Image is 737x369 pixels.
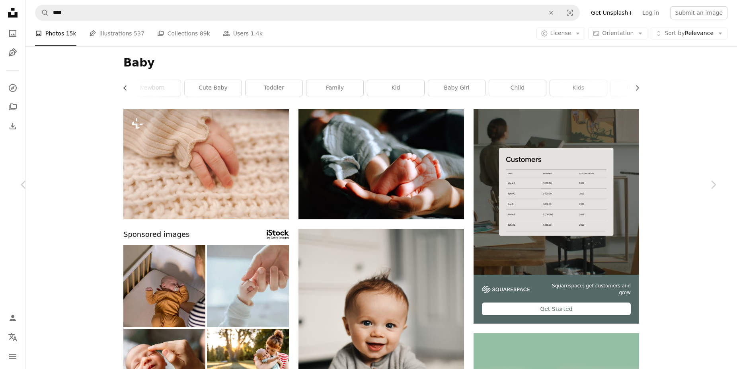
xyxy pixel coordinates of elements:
[550,80,607,96] a: kids
[123,56,639,70] h1: Baby
[35,5,580,21] form: Find visuals sitewide
[185,80,242,96] a: cute baby
[207,245,289,327] img: Close-up little hand of child baby holding hand of mother, A newborn holds on to mom's, dad's fin...
[665,29,714,37] span: Relevance
[665,30,684,36] span: Sort by
[123,229,189,240] span: Sponsored images
[428,80,485,96] a: baby girl
[298,160,464,168] a: person holding baby feet
[482,286,530,293] img: file-1747939142011-51e5cc87e3c9
[157,21,210,46] a: Collections 89k
[482,303,631,315] div: Get Started
[5,80,21,96] a: Explore
[123,245,205,327] img: Taking A Sleepy Baby To Bed
[5,310,21,326] a: Log in / Sign up
[298,109,464,219] img: person holding baby feet
[250,29,262,38] span: 1.4k
[489,80,546,96] a: child
[5,25,21,41] a: Photos
[651,27,727,40] button: Sort byRelevance
[123,109,289,219] img: a close up of a person's hand on a blanket
[560,5,579,20] button: Visual search
[298,349,464,356] a: baby in gray sweater lying on white textile
[670,6,727,19] button: Submit an image
[124,80,181,96] a: newborn
[5,118,21,134] a: Download History
[306,80,363,96] a: family
[200,29,210,38] span: 89k
[5,348,21,364] button: Menu
[474,109,639,324] a: Squarespace: get customers and growGet Started
[5,329,21,345] button: Language
[586,6,638,19] a: Get Unsplash+
[630,80,639,96] button: scroll list to the right
[246,80,302,96] a: toddler
[611,80,668,96] a: pregnant
[367,80,424,96] a: kid
[689,146,737,223] a: Next
[588,27,647,40] button: Orientation
[123,160,289,168] a: a close up of a person's hand on a blanket
[5,99,21,115] a: Collections
[35,5,49,20] button: Search Unsplash
[123,80,133,96] button: scroll list to the left
[5,45,21,61] a: Illustrations
[89,21,144,46] a: Illustrations 537
[474,109,639,275] img: file-1747939376688-baf9a4a454ffimage
[223,21,263,46] a: Users 1.4k
[134,29,144,38] span: 537
[602,30,634,36] span: Orientation
[550,30,571,36] span: License
[542,5,560,20] button: Clear
[638,6,664,19] a: Log in
[536,27,585,40] button: License
[539,283,631,296] span: Squarespace: get customers and grow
